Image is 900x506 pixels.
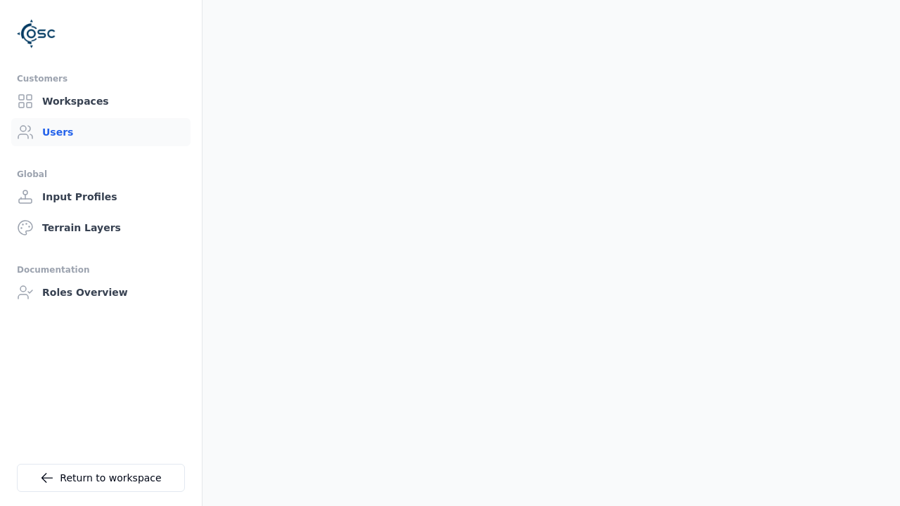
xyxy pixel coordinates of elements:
[11,118,191,146] a: Users
[17,464,185,492] a: Return to workspace
[11,278,191,306] a: Roles Overview
[11,214,191,242] a: Terrain Layers
[11,87,191,115] a: Workspaces
[17,261,185,278] div: Documentation
[17,166,185,183] div: Global
[11,183,191,211] a: Input Profiles
[17,70,185,87] div: Customers
[17,14,56,53] img: Logo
